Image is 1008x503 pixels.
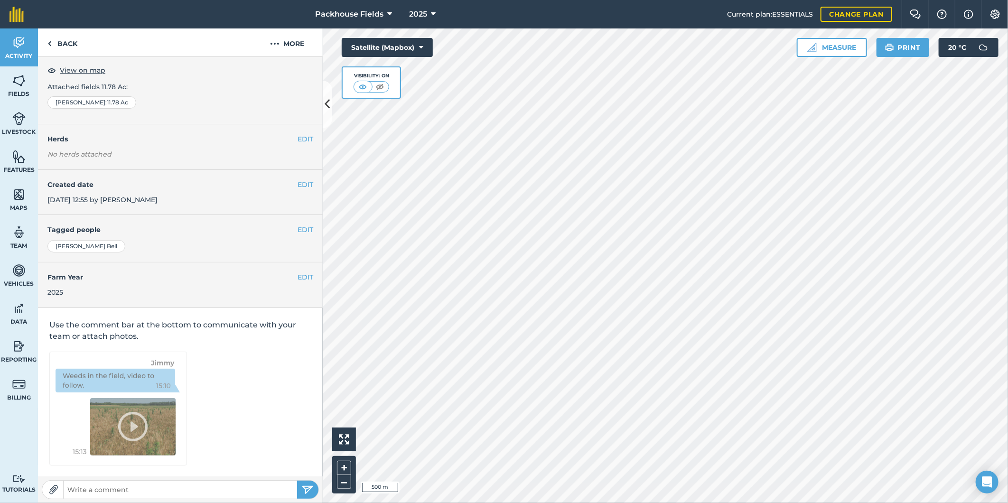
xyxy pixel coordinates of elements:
button: – [337,475,351,489]
span: 20 ° C [948,38,966,57]
h4: Tagged people [47,224,313,235]
p: Use the comment bar at the bottom to communicate with your team or attach photos. [49,319,311,342]
button: EDIT [298,224,313,235]
a: Change plan [821,7,892,22]
img: Two speech bubbles overlapping with the left bubble in the forefront [910,9,921,19]
img: svg+xml;base64,PHN2ZyB4bWxucz0iaHR0cDovL3d3dy53My5vcmcvMjAwMC9zdmciIHdpZHRoPSI1NiIgaGVpZ2h0PSI2MC... [12,74,26,88]
p: Attached fields 11.78 Ac : [47,82,313,92]
img: svg+xml;base64,PD94bWwgdmVyc2lvbj0iMS4wIiBlbmNvZGluZz0idXRmLTgiPz4KPCEtLSBHZW5lcmF0b3I6IEFkb2JlIE... [12,301,26,316]
img: svg+xml;base64,PD94bWwgdmVyc2lvbj0iMS4wIiBlbmNvZGluZz0idXRmLTgiPz4KPCEtLSBHZW5lcmF0b3I6IEFkb2JlIE... [12,377,26,391]
button: Measure [797,38,867,57]
input: Write a comment [64,483,297,496]
div: [PERSON_NAME] Bell [47,240,125,252]
img: Paperclip icon [49,485,58,494]
div: 2025 [47,287,313,298]
img: svg+xml;base64,PHN2ZyB4bWxucz0iaHR0cDovL3d3dy53My5vcmcvMjAwMC9zdmciIHdpZHRoPSIxNyIgaGVpZ2h0PSIxNy... [964,9,973,20]
h4: Created date [47,179,313,190]
button: Satellite (Mapbox) [342,38,433,57]
img: svg+xml;base64,PD94bWwgdmVyc2lvbj0iMS4wIiBlbmNvZGluZz0idXRmLTgiPz4KPCEtLSBHZW5lcmF0b3I6IEFkb2JlIE... [12,475,26,484]
img: svg+xml;base64,PHN2ZyB4bWxucz0iaHR0cDovL3d3dy53My5vcmcvMjAwMC9zdmciIHdpZHRoPSI5IiBoZWlnaHQ9IjI0Ii... [47,38,52,49]
div: Open Intercom Messenger [976,471,999,494]
img: svg+xml;base64,PHN2ZyB4bWxucz0iaHR0cDovL3d3dy53My5vcmcvMjAwMC9zdmciIHdpZHRoPSI1MCIgaGVpZ2h0PSI0MC... [374,82,386,92]
div: Visibility: On [354,72,390,80]
img: svg+xml;base64,PHN2ZyB4bWxucz0iaHR0cDovL3d3dy53My5vcmcvMjAwMC9zdmciIHdpZHRoPSI1NiIgaGVpZ2h0PSI2MC... [12,187,26,202]
span: : 11.78 Ac [105,99,128,106]
button: + [337,461,351,475]
img: svg+xml;base64,PHN2ZyB4bWxucz0iaHR0cDovL3d3dy53My5vcmcvMjAwMC9zdmciIHdpZHRoPSIyMCIgaGVpZ2h0PSIyNC... [270,38,280,49]
button: More [252,28,323,56]
img: svg+xml;base64,PD94bWwgdmVyc2lvbj0iMS4wIiBlbmNvZGluZz0idXRmLTgiPz4KPCEtLSBHZW5lcmF0b3I6IEFkb2JlIE... [12,112,26,126]
img: svg+xml;base64,PHN2ZyB4bWxucz0iaHR0cDovL3d3dy53My5vcmcvMjAwMC9zdmciIHdpZHRoPSIxOSIgaGVpZ2h0PSIyNC... [885,42,894,53]
img: Four arrows, one pointing top left, one top right, one bottom right and the last bottom left [339,434,349,445]
img: svg+xml;base64,PD94bWwgdmVyc2lvbj0iMS4wIiBlbmNvZGluZz0idXRmLTgiPz4KPCEtLSBHZW5lcmF0b3I6IEFkb2JlIE... [974,38,993,57]
em: No herds attached [47,149,323,159]
span: [PERSON_NAME] [56,99,105,106]
button: 20 °C [939,38,999,57]
button: EDIT [298,272,313,282]
button: Print [877,38,930,57]
img: svg+xml;base64,PD94bWwgdmVyc2lvbj0iMS4wIiBlbmNvZGluZz0idXRmLTgiPz4KPCEtLSBHZW5lcmF0b3I6IEFkb2JlIE... [12,263,26,278]
span: View on map [60,65,105,75]
img: A question mark icon [936,9,948,19]
h4: Farm Year [47,272,313,282]
img: Ruler icon [807,43,817,52]
img: svg+xml;base64,PHN2ZyB4bWxucz0iaHR0cDovL3d3dy53My5vcmcvMjAwMC9zdmciIHdpZHRoPSI1NiIgaGVpZ2h0PSI2MC... [12,149,26,164]
img: svg+xml;base64,PD94bWwgdmVyc2lvbj0iMS4wIiBlbmNvZGluZz0idXRmLTgiPz4KPCEtLSBHZW5lcmF0b3I6IEFkb2JlIE... [12,339,26,354]
img: fieldmargin Logo [9,7,24,22]
button: EDIT [298,134,313,144]
span: 2025 [409,9,427,20]
img: svg+xml;base64,PHN2ZyB4bWxucz0iaHR0cDovL3d3dy53My5vcmcvMjAwMC9zdmciIHdpZHRoPSI1MCIgaGVpZ2h0PSI0MC... [357,82,369,92]
h4: Herds [47,134,323,144]
span: Current plan : ESSENTIALS [727,9,813,19]
img: svg+xml;base64,PD94bWwgdmVyc2lvbj0iMS4wIiBlbmNvZGluZz0idXRmLTgiPz4KPCEtLSBHZW5lcmF0b3I6IEFkb2JlIE... [12,225,26,240]
img: svg+xml;base64,PHN2ZyB4bWxucz0iaHR0cDovL3d3dy53My5vcmcvMjAwMC9zdmciIHdpZHRoPSIyNSIgaGVpZ2h0PSIyNC... [302,484,314,495]
span: Packhouse Fields [315,9,383,20]
button: EDIT [298,179,313,190]
a: Back [38,28,87,56]
img: svg+xml;base64,PD94bWwgdmVyc2lvbj0iMS4wIiBlbmNvZGluZz0idXRmLTgiPz4KPCEtLSBHZW5lcmF0b3I6IEFkb2JlIE... [12,36,26,50]
button: View on map [47,65,105,76]
div: [DATE] 12:55 by [PERSON_NAME] [38,170,323,215]
img: A cog icon [989,9,1001,19]
img: svg+xml;base64,PHN2ZyB4bWxucz0iaHR0cDovL3d3dy53My5vcmcvMjAwMC9zdmciIHdpZHRoPSIxOCIgaGVpZ2h0PSIyNC... [47,65,56,76]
